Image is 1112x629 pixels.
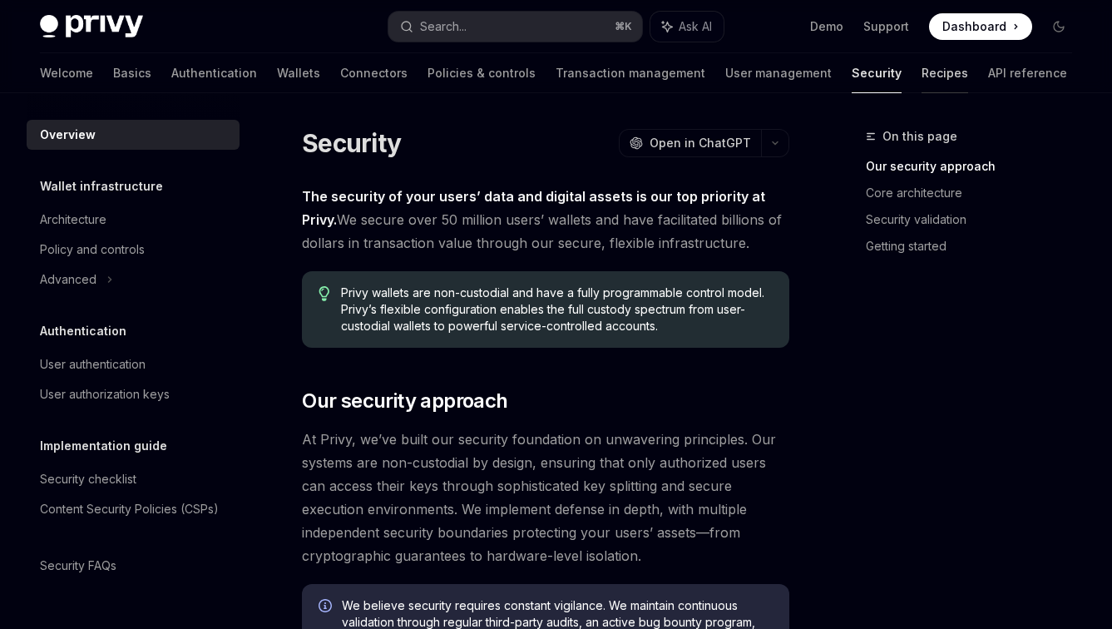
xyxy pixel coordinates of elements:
[725,53,832,93] a: User management
[302,428,789,567] span: At Privy, we’ve built our security foundation on unwavering principles. Our systems are non-custo...
[988,53,1067,93] a: API reference
[27,235,240,265] a: Policy and controls
[863,18,909,35] a: Support
[27,494,240,524] a: Content Security Policies (CSPs)
[866,153,1085,180] a: Our security approach
[556,53,705,93] a: Transaction management
[866,180,1085,206] a: Core architecture
[420,17,467,37] div: Search...
[40,354,146,374] div: User authentication
[27,120,240,150] a: Overview
[319,286,330,301] svg: Tip
[277,53,320,93] a: Wallets
[40,321,126,341] h5: Authentication
[302,388,507,414] span: Our security approach
[1045,13,1072,40] button: Toggle dark mode
[302,188,765,228] strong: The security of your users’ data and digital assets is our top priority at Privy.
[40,469,136,489] div: Security checklist
[302,185,789,255] span: We secure over 50 million users’ wallets and have facilitated billions of dollars in transaction ...
[852,53,902,93] a: Security
[40,176,163,196] h5: Wallet infrastructure
[27,349,240,379] a: User authentication
[40,436,167,456] h5: Implementation guide
[319,599,335,616] svg: Info
[650,12,724,42] button: Ask AI
[40,125,96,145] div: Overview
[341,285,773,334] span: Privy wallets are non-custodial and have a fully programmable control model. Privy’s flexible con...
[40,53,93,93] a: Welcome
[40,556,116,576] div: Security FAQs
[27,205,240,235] a: Architecture
[882,126,957,146] span: On this page
[27,551,240,581] a: Security FAQs
[40,499,219,519] div: Content Security Policies (CSPs)
[27,464,240,494] a: Security checklist
[302,128,401,158] h1: Security
[679,18,712,35] span: Ask AI
[40,240,145,260] div: Policy and controls
[40,15,143,38] img: dark logo
[866,233,1085,260] a: Getting started
[40,384,170,404] div: User authorization keys
[922,53,968,93] a: Recipes
[27,379,240,409] a: User authorization keys
[388,12,642,42] button: Search...⌘K
[113,53,151,93] a: Basics
[810,18,843,35] a: Demo
[615,20,632,33] span: ⌘ K
[40,210,106,230] div: Architecture
[171,53,257,93] a: Authentication
[428,53,536,93] a: Policies & controls
[942,18,1006,35] span: Dashboard
[650,135,751,151] span: Open in ChatGPT
[340,53,408,93] a: Connectors
[40,270,96,290] div: Advanced
[866,206,1085,233] a: Security validation
[929,13,1032,40] a: Dashboard
[619,129,761,157] button: Open in ChatGPT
